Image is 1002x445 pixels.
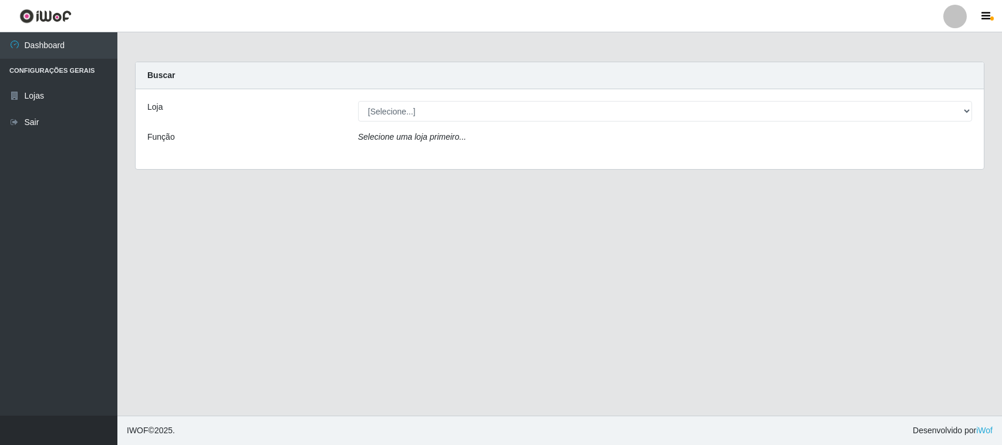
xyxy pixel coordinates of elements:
[147,101,163,113] label: Loja
[147,70,175,80] strong: Buscar
[976,426,993,435] a: iWof
[127,424,175,437] span: © 2025 .
[913,424,993,437] span: Desenvolvido por
[19,9,72,23] img: CoreUI Logo
[127,426,149,435] span: IWOF
[147,131,175,143] label: Função
[358,132,466,141] i: Selecione uma loja primeiro...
